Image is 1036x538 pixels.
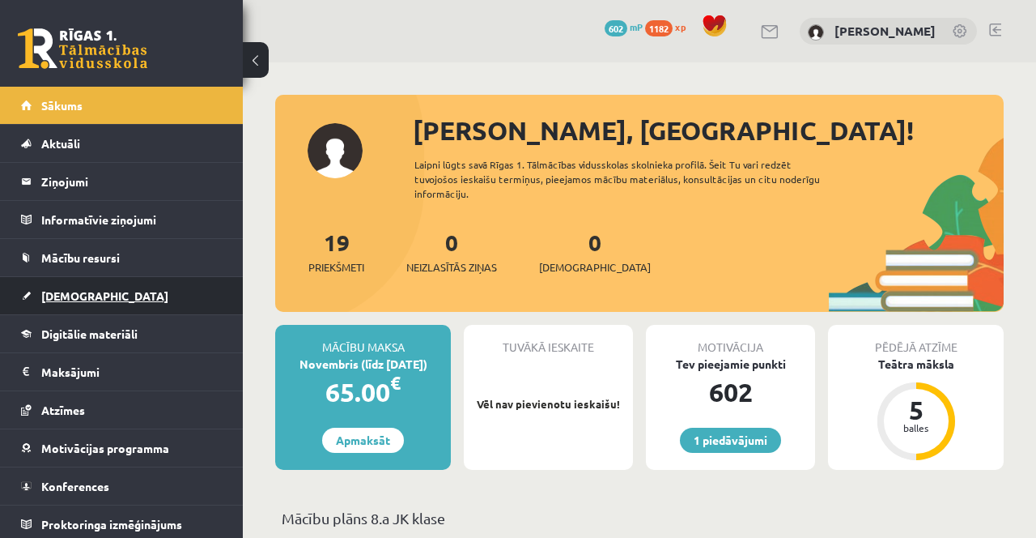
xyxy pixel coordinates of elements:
a: Teātra māksla 5 balles [828,356,1004,463]
div: Novembris (līdz [DATE]) [275,356,451,373]
span: 602 [605,20,627,36]
span: xp [675,20,686,33]
span: [DEMOGRAPHIC_DATA] [41,288,168,303]
a: 19Priekšmeti [308,228,364,275]
a: [PERSON_NAME] [834,23,936,39]
p: Mācību plāns 8.a JK klase [282,507,997,529]
a: Aktuāli [21,125,223,162]
div: Motivācija [646,325,815,356]
legend: Informatīvie ziņojumi [41,201,223,238]
a: 1 piedāvājumi [680,428,781,453]
span: Priekšmeti [308,259,364,275]
a: Atzīmes [21,391,223,429]
div: Laipni lūgts savā Rīgas 1. Tālmācības vidusskolas skolnieka profilā. Šeit Tu vari redzēt tuvojošo... [414,157,851,201]
div: balles [892,423,940,433]
div: 5 [892,397,940,423]
div: [PERSON_NAME], [GEOGRAPHIC_DATA]! [413,111,1004,150]
legend: Maksājumi [41,353,223,391]
a: 0Neizlasītās ziņas [406,228,497,275]
a: 1182 xp [645,20,694,33]
div: Tev pieejamie punkti [646,356,815,373]
a: Ziņojumi [21,163,223,200]
a: Sākums [21,87,223,124]
span: Sākums [41,98,83,113]
a: Digitālie materiāli [21,315,223,352]
span: [DEMOGRAPHIC_DATA] [539,259,651,275]
div: Mācību maksa [275,325,451,356]
div: 602 [646,373,815,412]
a: [DEMOGRAPHIC_DATA] [21,277,223,314]
a: Maksājumi [21,353,223,391]
span: Digitālie materiāli [41,327,138,341]
a: 0[DEMOGRAPHIC_DATA] [539,228,651,275]
div: 65.00 [275,373,451,412]
a: Apmaksāt [322,428,404,453]
span: mP [630,20,643,33]
div: Pēdējā atzīme [828,325,1004,356]
span: € [390,371,401,395]
span: Neizlasītās ziņas [406,259,497,275]
span: Motivācijas programma [41,441,169,455]
span: Aktuāli [41,136,80,151]
a: Rīgas 1. Tālmācības vidusskola [18,28,147,69]
span: Konferences [41,479,109,493]
a: Motivācijas programma [21,429,223,467]
span: Atzīmes [41,403,85,417]
span: Proktoringa izmēģinājums [41,517,182,532]
span: 1182 [645,20,673,36]
div: Tuvākā ieskaite [464,325,633,356]
span: Mācību resursi [41,250,120,265]
p: Vēl nav pievienotu ieskaišu! [472,396,625,412]
a: Konferences [21,468,223,505]
legend: Ziņojumi [41,163,223,200]
div: Teātra māksla [828,356,1004,373]
a: 602 mP [605,20,643,33]
a: Informatīvie ziņojumi [21,201,223,238]
img: Luīze Vasiļjeva [808,24,824,41]
a: Mācību resursi [21,239,223,276]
